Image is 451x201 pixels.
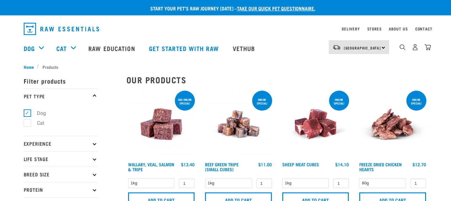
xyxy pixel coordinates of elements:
[258,162,272,167] div: $11.00
[281,89,351,159] img: Sheep Meat
[412,44,418,50] img: user.png
[128,163,174,170] a: Wallaby, Veal, Salmon & Tripe
[227,36,263,61] a: Vethub
[359,163,402,170] a: Freeze Dried Chicken Hearts
[27,109,48,117] label: Dog
[24,182,98,197] p: Protein
[24,64,37,70] a: Home
[400,44,405,50] img: home-icon-1@2x.png
[175,95,195,108] div: 3kg online special!
[24,23,99,35] img: Raw Essentials Logo
[27,119,47,127] label: Cat
[329,95,349,108] div: ONLINE SPECIAL!
[24,136,98,151] p: Experience
[24,89,98,104] p: Pet Type
[203,89,273,159] img: Beef Tripe Bites 1634
[342,28,360,30] a: Delivery
[406,95,426,108] div: ONLINE SPECIAL!
[127,75,428,85] h2: Our Products
[256,179,272,188] input: 1
[24,73,98,89] p: Filter products
[24,44,35,53] a: Dog
[425,44,431,50] img: home-icon@2x.png
[181,162,195,167] div: $13.40
[358,89,428,159] img: FD Chicken Hearts
[282,163,319,165] a: Sheep Meat Cubes
[335,162,349,167] div: $14.10
[415,28,433,30] a: Contact
[24,167,98,182] p: Breed Size
[82,36,143,61] a: Raw Education
[24,64,428,70] nav: breadcrumbs
[252,95,272,108] div: ONLINE SPECIAL!
[24,151,98,167] p: Life Stage
[56,44,67,53] a: Cat
[413,162,426,167] div: $12.70
[367,28,382,30] a: Stores
[205,163,239,170] a: Beef Green Tripe (Small Cubes)
[411,179,426,188] input: 1
[389,28,408,30] a: About Us
[333,179,349,188] input: 1
[19,20,433,37] nav: dropdown navigation
[127,89,196,159] img: Wallaby Veal Salmon Tripe 1642
[344,47,381,49] span: [GEOGRAPHIC_DATA]
[237,7,315,10] a: take our quick pet questionnaire.
[332,45,341,50] img: van-moving.png
[143,36,227,61] a: Get started with Raw
[179,179,195,188] input: 1
[24,64,34,70] span: Home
